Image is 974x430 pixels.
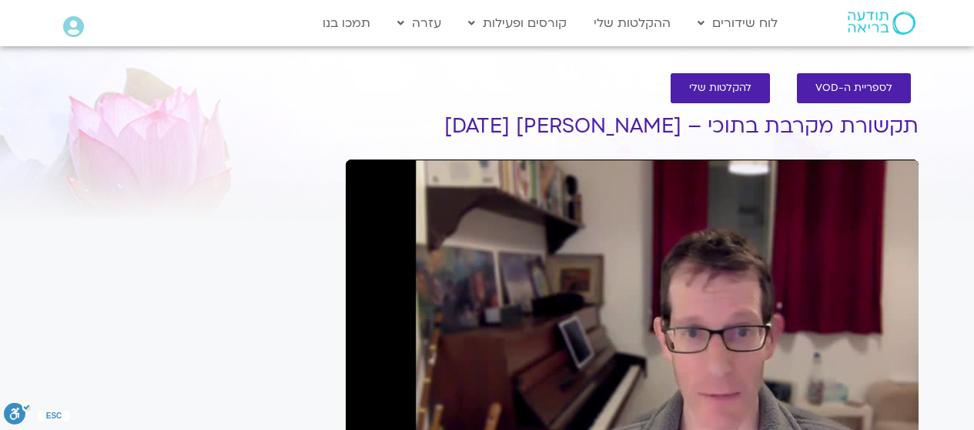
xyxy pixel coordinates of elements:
[690,8,785,38] a: לוח שידורים
[797,73,911,103] a: לספריית ה-VOD
[460,8,574,38] a: קורסים ופעילות
[315,8,378,38] a: תמכו בנו
[586,8,678,38] a: ההקלטות שלי
[815,82,892,94] span: לספריית ה-VOD
[671,73,770,103] a: להקלטות שלי
[689,82,751,94] span: להקלטות שלי
[390,8,449,38] a: עזרה
[848,12,915,35] img: תודעה בריאה
[346,115,919,138] h1: תקשורת מקרבת בתוכי – [PERSON_NAME] [DATE]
